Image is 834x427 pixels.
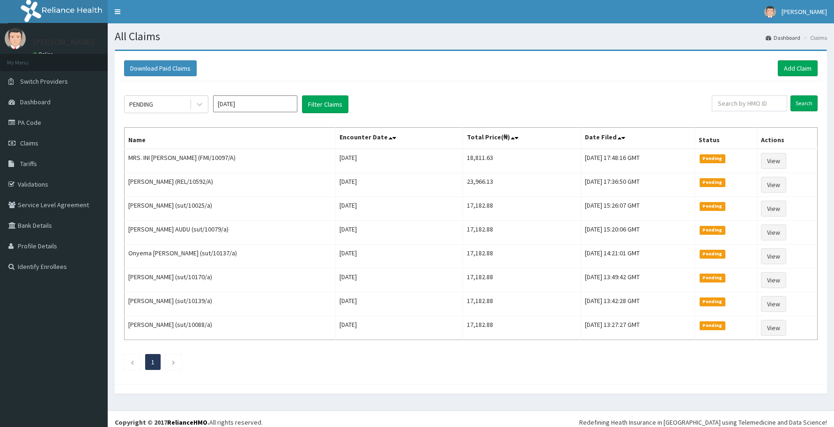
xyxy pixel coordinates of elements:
a: View [761,201,786,217]
th: Status [694,128,757,149]
td: [DATE] [336,292,463,316]
td: 17,182.88 [463,197,581,221]
p: [PERSON_NAME] [33,38,94,46]
a: View [761,296,786,312]
td: 18,811.63 [463,149,581,173]
strong: Copyright © 2017 . [115,418,209,427]
td: 17,182.88 [463,316,581,340]
td: [DATE] 15:20:06 GMT [581,221,695,245]
a: Dashboard [766,34,800,42]
li: Claims [801,34,827,42]
a: View [761,248,786,264]
a: View [761,177,786,193]
a: Page 1 is your current page [151,358,155,366]
td: [DATE] [336,221,463,245]
span: Pending [700,154,725,163]
span: Pending [700,297,725,306]
th: Date Filed [581,128,695,149]
td: [PERSON_NAME] (REL/10592/A) [125,173,336,197]
td: [DATE] 17:48:16 GMT [581,149,695,173]
input: Search [790,95,818,111]
span: Pending [700,226,725,234]
button: Download Paid Claims [124,60,197,76]
td: 23,966.13 [463,173,581,197]
a: View [761,272,786,288]
td: [PERSON_NAME] (sut/10025/a) [125,197,336,221]
div: PENDING [129,100,153,109]
td: [PERSON_NAME] AUDU (sut/10079/a) [125,221,336,245]
td: 17,182.88 [463,292,581,316]
td: Onyema [PERSON_NAME] (sut/10137/a) [125,245,336,268]
img: User Image [5,28,26,49]
input: Search by HMO ID [712,95,787,111]
span: Pending [700,321,725,330]
td: [PERSON_NAME] (sut/10088/a) [125,316,336,340]
td: [DATE] 15:26:07 GMT [581,197,695,221]
a: View [761,224,786,240]
th: Actions [757,128,818,149]
button: Filter Claims [302,95,348,113]
span: Pending [700,178,725,187]
td: MRS. INI [PERSON_NAME] (FMI/10097/A) [125,149,336,173]
a: RelianceHMO [167,418,207,427]
span: Pending [700,250,725,258]
th: Name [125,128,336,149]
td: [DATE] 14:21:01 GMT [581,245,695,268]
td: 17,182.88 [463,221,581,245]
div: Redefining Heath Insurance in [GEOGRAPHIC_DATA] using Telemedicine and Data Science! [579,418,827,427]
span: Dashboard [20,98,51,106]
th: Total Price(₦) [463,128,581,149]
td: [PERSON_NAME] (sut/10170/a) [125,268,336,292]
td: [DATE] [336,268,463,292]
a: Next page [171,358,176,366]
td: [DATE] 13:27:27 GMT [581,316,695,340]
td: [DATE] [336,173,463,197]
td: [DATE] 13:42:28 GMT [581,292,695,316]
td: [DATE] 17:36:50 GMT [581,173,695,197]
td: [DATE] 13:49:42 GMT [581,268,695,292]
span: Pending [700,274,725,282]
a: View [761,320,786,336]
td: [DATE] [336,149,463,173]
span: Tariffs [20,159,37,168]
a: Previous page [130,358,134,366]
input: Select Month and Year [213,95,297,112]
th: Encounter Date [336,128,463,149]
span: Pending [700,202,725,210]
span: Switch Providers [20,77,68,86]
td: [DATE] [336,316,463,340]
td: 17,182.88 [463,245,581,268]
td: [PERSON_NAME] (sut/10139/a) [125,292,336,316]
a: Online [33,51,55,58]
span: Claims [20,139,38,147]
td: 17,182.88 [463,268,581,292]
span: [PERSON_NAME] [782,7,827,16]
a: Add Claim [778,60,818,76]
td: [DATE] [336,197,463,221]
img: User Image [764,6,776,18]
a: View [761,153,786,169]
td: [DATE] [336,245,463,268]
h1: All Claims [115,30,827,43]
